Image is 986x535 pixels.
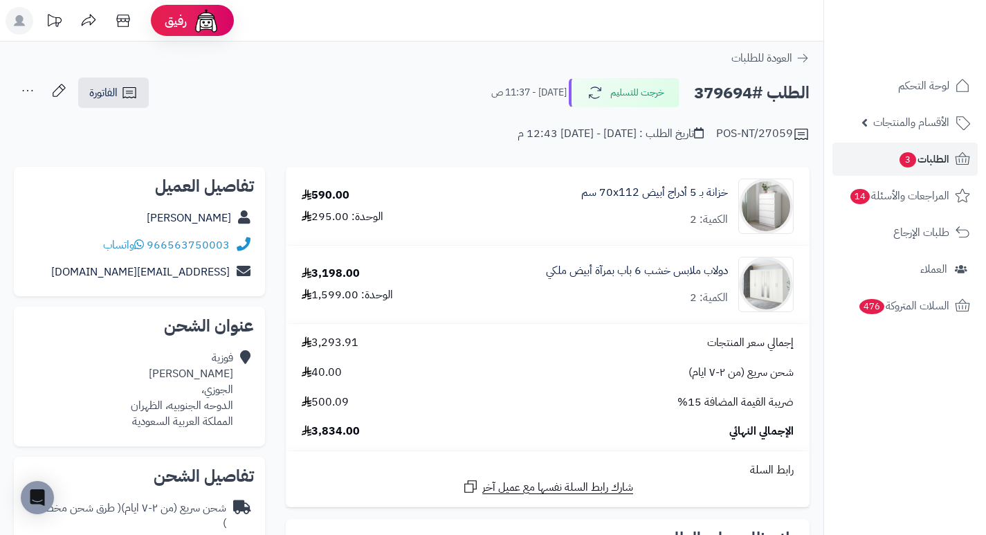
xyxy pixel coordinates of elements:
a: 966563750003 [147,237,230,253]
small: [DATE] - 11:37 ص [491,86,567,100]
span: لوحة التحكم [898,76,949,96]
h2: تفاصيل العميل [25,178,254,194]
span: الأقسام والمنتجات [873,113,949,132]
div: 590.00 [302,188,349,203]
span: 3 [900,152,916,167]
a: الطلبات3 [832,143,978,176]
span: العودة للطلبات [731,50,792,66]
div: الكمية: 2 [690,290,728,306]
div: الكمية: 2 [690,212,728,228]
div: فوزية [PERSON_NAME] الجوزي، الدوحه الجنوبيه، الظهران المملكة العربية السعودية [131,350,233,429]
span: المراجعات والأسئلة [849,186,949,206]
a: طلبات الإرجاع [832,216,978,249]
span: 3,834.00 [302,424,360,439]
a: شارك رابط السلة نفسها مع عميل آخر [462,478,633,496]
span: العملاء [920,260,947,279]
span: 500.09 [302,395,349,410]
div: تاريخ الطلب : [DATE] - [DATE] 12:43 م [518,126,704,142]
div: Open Intercom Messenger [21,481,54,514]
span: الطلبات [898,149,949,169]
a: خزانة بـ 5 أدراج أبيض ‎70x112 سم‏ [581,185,728,201]
a: واتساب [103,237,144,253]
div: شحن سريع (من ٢-٧ ايام) [25,500,226,532]
div: POS-NT/27059 [716,126,810,143]
span: الفاتورة [89,84,118,101]
span: 14 [850,189,870,204]
img: 1747726680-1724661648237-1702540482953-8486464545656-90x90.jpg [739,179,793,234]
span: شارك رابط السلة نفسها مع عميل آخر [482,480,633,496]
span: 476 [859,299,884,314]
span: ( طرق شحن مخصصة ) [29,500,226,532]
h2: الطلب #379694 [694,79,810,107]
img: ai-face.png [192,7,220,35]
h2: تفاصيل الشحن [25,468,254,484]
span: إجمالي سعر المنتجات [707,335,794,351]
a: العودة للطلبات [731,50,810,66]
a: دولاب ملابس خشب 6 باب بمرآة أبيض ملكي [546,263,728,279]
div: رابط السلة [291,462,804,478]
img: 1733065410-1-90x90.jpg [739,257,793,312]
a: [PERSON_NAME] [147,210,231,226]
div: 3,198.00 [302,266,360,282]
a: المراجعات والأسئلة14 [832,179,978,212]
div: الوحدة: 295.00 [302,209,383,225]
a: لوحة التحكم [832,69,978,102]
span: طلبات الإرجاع [893,223,949,242]
button: خرجت للتسليم [569,78,679,107]
div: الوحدة: 1,599.00 [302,287,393,303]
a: السلات المتروكة476 [832,289,978,323]
img: logo-2.png [892,35,973,64]
span: شحن سريع (من ٢-٧ ايام) [688,365,794,381]
a: العملاء [832,253,978,286]
span: السلات المتروكة [858,296,949,316]
span: 40.00 [302,365,342,381]
span: الإجمالي النهائي [729,424,794,439]
h2: عنوان الشحن [25,318,254,334]
a: [EMAIL_ADDRESS][DOMAIN_NAME] [51,264,230,280]
span: 3,293.91 [302,335,358,351]
a: الفاتورة [78,78,149,108]
span: ضريبة القيمة المضافة 15% [677,395,794,410]
a: تحديثات المنصة [37,7,71,38]
span: رفيق [165,12,187,29]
